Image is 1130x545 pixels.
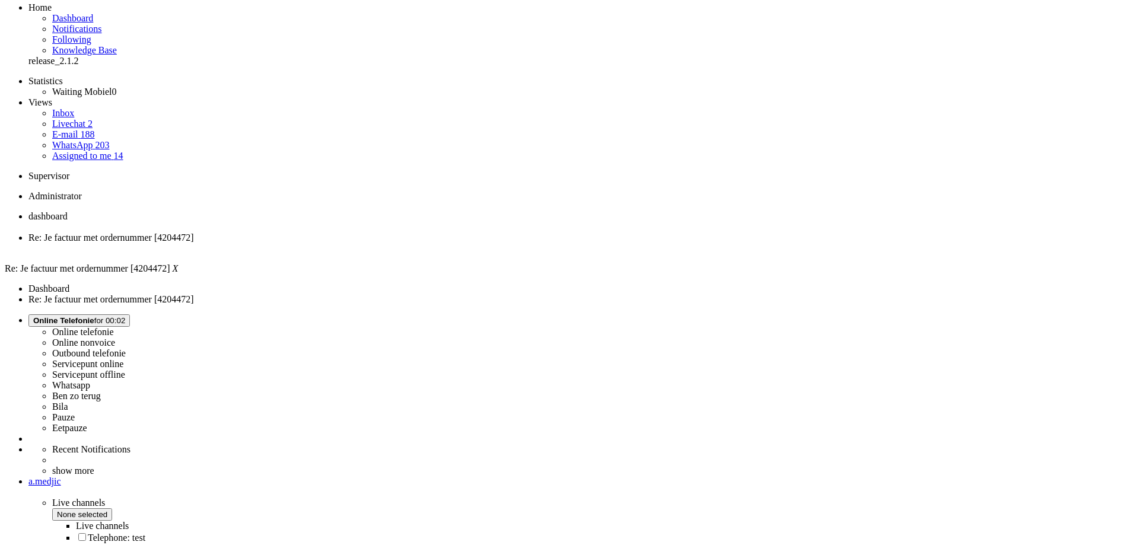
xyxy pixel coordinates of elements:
[52,444,1125,455] li: Recent Notifications
[52,34,91,44] a: Following
[52,151,123,161] a: Assigned to me 14
[52,24,102,34] a: Notifications menu item
[52,423,87,433] label: Eetpauze
[88,119,93,129] span: 2
[52,401,68,412] label: Bila
[52,380,90,390] label: Whatsapp
[52,391,101,401] label: Ben zo terug
[52,151,112,161] span: Assigned to me
[114,151,123,161] span: 14
[28,211,1125,232] li: Dashboard
[52,45,117,55] span: Knowledge Base
[52,359,123,369] label: Servicepunt online
[52,24,102,34] span: Notifications
[28,222,1125,232] div: Close tab
[57,510,107,519] span: None selected
[52,337,115,348] label: Online nonvoice
[5,5,173,52] body: Rich Text Area. Press ALT-0 for help.
[52,13,93,23] span: Dashboard
[5,2,1125,66] ul: dashboard menu items
[52,108,74,118] a: Inbox
[52,87,116,97] a: Waiting Mobiel
[28,232,194,243] span: Re: Je factuur met ordernummer [4204472]
[28,76,1125,87] li: Statistics
[28,191,1125,202] li: Administrator
[52,45,117,55] a: Knowledge base
[95,140,109,150] span: 203
[33,316,94,325] span: Online Telefonie
[28,314,130,327] button: Online Telefoniefor 00:02
[76,521,129,531] label: Live channels
[28,2,1125,13] li: Home menu item
[28,476,1125,487] a: a.medjic
[28,56,78,66] span: release_2.1.2
[52,412,75,422] label: Pauze
[52,327,114,337] label: Online telefonie
[52,140,93,150] span: WhatsApp
[81,129,95,139] span: 188
[5,263,170,273] span: Re: Je factuur met ordernummer [4204472]
[52,119,85,129] span: Livechat
[28,171,1125,181] li: Supervisor
[28,243,1125,254] div: Close tab
[112,87,116,97] span: 0
[52,119,93,129] a: Livechat 2
[52,129,78,139] span: E-mail
[33,316,125,325] span: for 00:02
[52,466,94,476] a: show more
[28,211,68,221] span: dashboard
[52,508,112,521] button: None selected
[52,348,126,358] label: Outbound telefonie
[76,533,145,543] label: Telephone: test
[28,232,1125,254] li: 7567
[52,369,125,380] label: Servicepunt offline
[28,97,1125,108] li: Views
[52,13,93,23] a: Dashboard menu item
[173,263,179,273] i: X
[78,533,86,541] input: Telephone: test
[52,140,109,150] a: WhatsApp 203
[28,283,1125,294] li: Dashboard
[28,314,1125,434] li: Online Telefoniefor 00:02 Online telefonieOnline nonvoiceOutbound telefonieServicepunt onlineServ...
[28,294,1125,305] li: Re: Je factuur met ordernummer [4204472]
[52,498,1125,543] span: Live channels
[52,129,95,139] a: E-mail 188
